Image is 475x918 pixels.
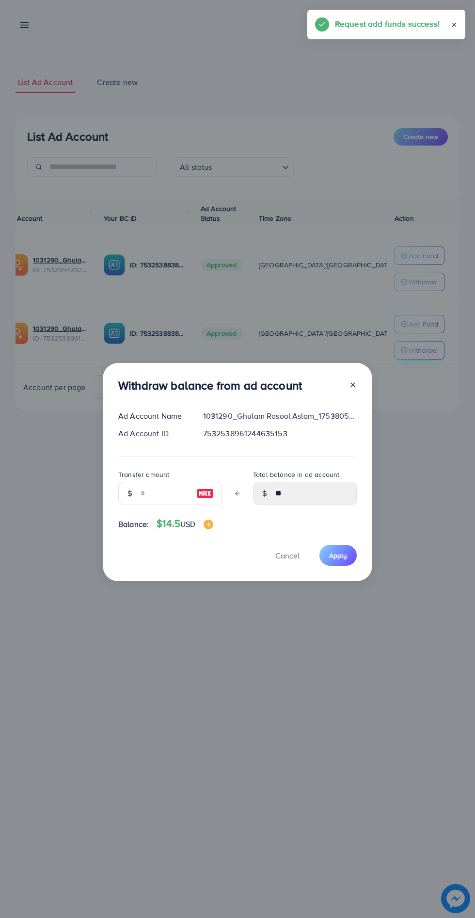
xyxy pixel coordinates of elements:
[329,551,347,560] span: Apply
[204,520,213,529] img: image
[118,519,149,530] span: Balance:
[111,410,195,422] div: Ad Account Name
[263,545,312,566] button: Cancel
[275,550,300,561] span: Cancel
[118,470,169,479] label: Transfer amount
[196,488,214,499] img: image
[335,17,440,30] h5: Request add funds success!
[253,470,339,479] label: Total balance in ad account
[180,519,195,529] span: USD
[319,545,357,566] button: Apply
[195,410,364,422] div: 1031290_Ghulam Rasool Aslam_1753805901568
[111,428,195,439] div: Ad Account ID
[118,378,302,393] h3: Withdraw balance from ad account
[157,518,213,530] h4: $14.5
[195,428,364,439] div: 7532538961244635153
